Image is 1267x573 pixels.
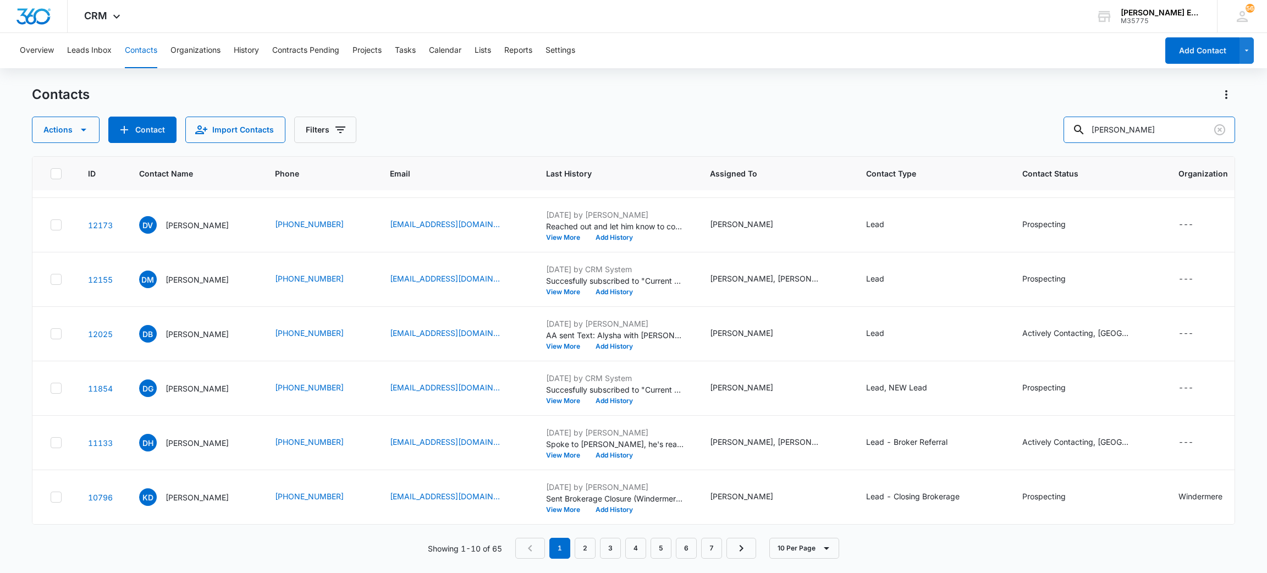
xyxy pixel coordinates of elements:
button: Clear [1211,121,1229,139]
span: KD [139,488,157,506]
a: Page 4 [625,538,646,559]
div: Prospecting [1022,382,1066,393]
h1: Contacts [32,86,90,103]
div: account id [1121,17,1201,25]
p: Reached out and let him know to contact me if he had any questions. [546,221,684,232]
p: [DATE] by [PERSON_NAME] [546,318,684,329]
button: History [234,33,259,68]
div: Contact Type - Lead, NEW Lead - Select to Edit Field [866,382,947,395]
span: Contact Name [139,168,233,179]
a: [EMAIL_ADDRESS][DOMAIN_NAME] [390,491,500,502]
input: Search Contacts [1064,117,1235,143]
button: Add History [588,289,641,295]
a: Page 6 [676,538,697,559]
button: View More [546,452,588,459]
p: [PERSON_NAME] [166,437,229,449]
div: Phone - (925) 262-7500 - Select to Edit Field [275,273,363,286]
div: Assigned To - Alysha Aratari - Select to Edit Field [710,218,793,232]
a: [EMAIL_ADDRESS][DOMAIN_NAME] [390,382,500,393]
a: Navigate to contact details page for Dan Hoekstra [88,438,113,448]
button: Filters [294,117,356,143]
a: Page 7 [701,538,722,559]
span: Phone [275,168,348,179]
a: Page 5 [651,538,671,559]
button: Add Contact [1165,37,1240,64]
nav: Pagination [515,538,756,559]
a: Next Page [726,538,756,559]
button: Actions [32,117,100,143]
div: Organization - - Select to Edit Field [1178,327,1213,340]
span: CRM [84,10,107,21]
div: Contact Name - Kathy Daniels - Select to Edit Field [139,488,249,506]
button: Add History [588,398,641,404]
div: --- [1178,436,1193,449]
div: Contact Name - Danielle Burton - Select to Edit Field [139,325,249,343]
span: DV [139,216,157,234]
div: Contact Status - Actively Contacting, CA-04 - Select to Edit Field [1022,436,1152,449]
div: account name [1121,8,1201,17]
p: AA sent Text: Alysha with [PERSON_NAME] Estates &amp; Homes , Do you have time to chat [DATE]? I ... [546,329,684,341]
div: Assigned To - Alysha Aratari - Select to Edit Field [710,382,793,395]
button: Add Contact [108,117,177,143]
p: [PERSON_NAME] [166,328,229,340]
span: 56 [1246,4,1254,13]
button: Add History [588,234,641,241]
button: Reports [504,33,532,68]
div: Organization - - Select to Edit Field [1178,273,1213,286]
div: Contact Status - Prospecting - Select to Edit Field [1022,273,1086,286]
button: Projects [352,33,382,68]
div: Lead [866,218,884,230]
a: Navigate to contact details page for Daniel Gomez [88,384,113,393]
a: [EMAIL_ADDRESS][DOMAIN_NAME] [390,436,500,448]
div: Contact Type - Lead - Broker Referral - Select to Edit Field [866,436,967,449]
div: Contact Status - Actively Contacting, CA-01 - Select to Edit Field [1022,327,1152,340]
div: Prospecting [1022,273,1066,284]
div: Email - Danielle1813@gmail.com - Select to Edit Field [390,327,520,340]
div: [PERSON_NAME] [710,327,773,339]
div: Assigned To - Alysha Aratari - Select to Edit Field [710,327,793,340]
span: ID [88,168,97,179]
button: 10 Per Page [769,538,839,559]
span: Assigned To [710,168,824,179]
button: Contracts Pending [272,33,339,68]
em: 1 [549,538,570,559]
div: notifications count [1246,4,1254,13]
a: [PHONE_NUMBER] [275,491,344,502]
button: View More [546,506,588,513]
p: Succesfully subscribed to "Current Leads List (ALL)". [546,384,684,395]
div: Contact Type - Lead - Closing Brokerage - Select to Edit Field [866,491,979,504]
a: [EMAIL_ADDRESS][DOMAIN_NAME] [390,218,500,230]
div: Lead [866,273,884,284]
button: Settings [546,33,575,68]
a: [PHONE_NUMBER] [275,327,344,339]
button: View More [546,398,588,404]
button: Actions [1218,86,1235,103]
button: View More [546,289,588,295]
a: [PHONE_NUMBER] [275,218,344,230]
p: [PERSON_NAME] [166,219,229,231]
div: Assigned To - Alysha Aratari, Ron Ventura - Select to Edit Field [710,273,840,286]
p: Succesfully subscribed to "Current Leads List (ALL)". [546,275,684,286]
div: Email - kingdanielgomez@gmail.com - Select to Edit Field [390,382,520,395]
a: [PHONE_NUMBER] [275,436,344,448]
div: [PERSON_NAME], [PERSON_NAME] [710,436,820,448]
div: Phone - (916) 833-3947 - Select to Edit Field [275,382,363,395]
div: Lead [866,327,884,339]
div: Contact Status - Prospecting - Select to Edit Field [1022,382,1086,395]
div: Contact Name - Daniel Vento - Select to Edit Field [139,216,249,234]
p: Sent Brokerage Closure (Windermere) Email [546,493,684,504]
a: [PHONE_NUMBER] [275,273,344,284]
div: [PERSON_NAME] [710,382,773,393]
div: Contact Type - Lead - Select to Edit Field [866,218,904,232]
a: [EMAIL_ADDRESS][DOMAIN_NAME] [390,273,500,284]
button: Add History [588,506,641,513]
div: Contact Status - Prospecting - Select to Edit Field [1022,491,1086,504]
button: Tasks [395,33,416,68]
a: Navigate to contact details page for Daniel M Diaz [88,275,113,284]
div: Contact Name - Daniel Gomez - Select to Edit Field [139,379,249,397]
button: View More [546,343,588,350]
div: Assigned To - Alysha Aratari, Michelle Beeson - Select to Edit Field [710,436,840,449]
p: [PERSON_NAME] [166,383,229,394]
button: Overview [20,33,54,68]
span: DG [139,379,157,397]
